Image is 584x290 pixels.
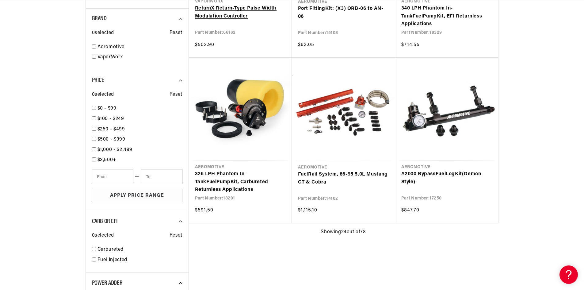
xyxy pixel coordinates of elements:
[195,5,286,20] a: ReturnX Return-Type Pulse Width Modulation Controller
[195,170,286,194] a: 325 LPH Phantom In-TankFuelPumpKit, Carbureted Returnless Applications
[92,280,123,286] span: Power Adder
[92,218,118,225] span: CARB or EFI
[401,170,492,186] a: A2000 BypassFuelLogKit(Demon Style)
[97,137,125,142] span: $500 - $999
[170,91,182,99] span: Reset
[298,5,389,21] a: Port FittingKit: (X3) ORB-06 to AN-06
[92,169,133,184] input: From
[92,91,114,99] span: 0 selected
[92,232,114,240] span: 0 selected
[92,16,107,22] span: Brand
[97,43,182,51] a: Aeromotive
[170,29,182,37] span: Reset
[97,106,116,111] span: $0 - $99
[141,169,182,184] input: To
[321,228,366,236] span: Showing 24 out of 78
[97,127,125,132] span: $250 - $499
[92,29,114,37] span: 0 selected
[97,157,116,162] span: $2,500+
[401,5,492,28] a: 340 LPH Phantom In-TankFuelPumpKit, EFI Returnless Applications
[135,173,139,181] span: —
[97,53,182,61] a: VaporWorx
[298,171,389,186] a: FuelRail System, 86-95 5.0L Mustang GT & Cobra
[92,189,182,203] button: Apply Price Range
[97,116,124,121] span: $100 - $249
[97,246,182,254] a: Carbureted
[97,256,182,264] a: Fuel Injected
[170,232,182,240] span: Reset
[97,147,133,152] span: $1,000 - $2,499
[92,77,104,83] span: Price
